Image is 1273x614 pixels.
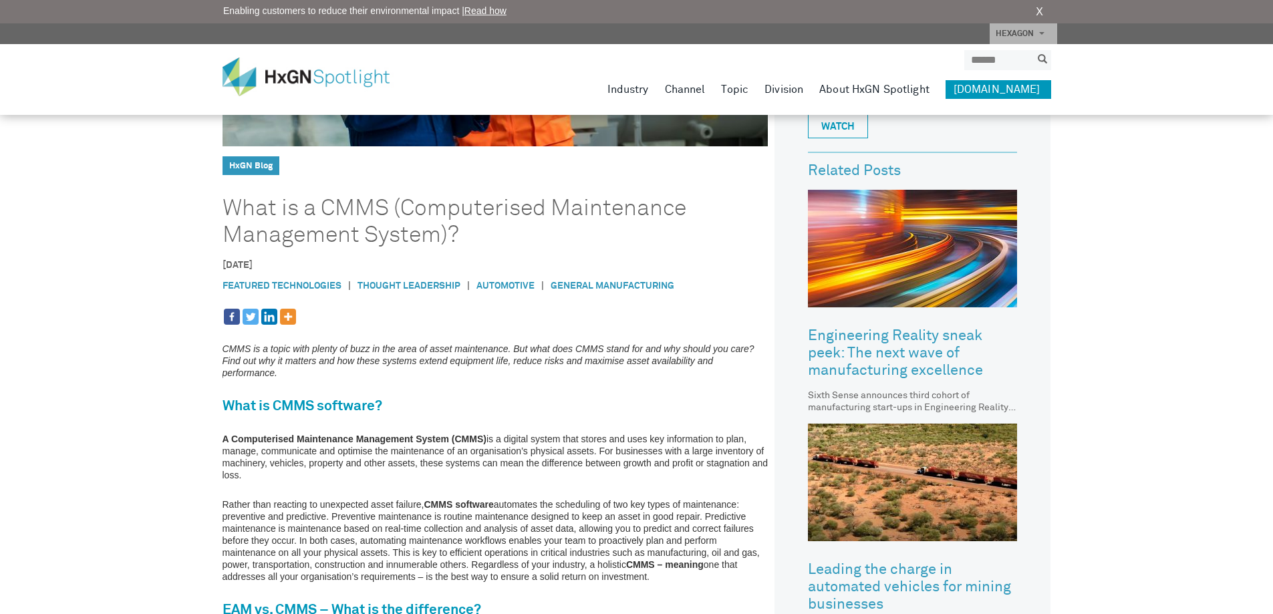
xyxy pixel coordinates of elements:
div: Sixth Sense announces third cohort of manufacturing start-ups in Engineering Reality magazine, sh... [808,390,1017,414]
a: General manufacturing [551,281,674,291]
strong: CMMS – meaning [626,559,704,570]
h2: What is CMMS software? [223,396,768,418]
p: Rather than reacting to unexpected asset failure, automates the scheduling of two key types of ma... [223,498,768,583]
a: Linkedin [261,309,277,325]
time: [DATE] [223,261,253,270]
a: [DOMAIN_NAME] [946,80,1051,99]
a: Channel [665,80,706,99]
em: CMMS is a topic with plenty of buzz in the area of asset maintenance. But what does CMMS stand fo... [223,343,754,378]
a: Facebook [224,309,240,325]
a: Thought Leadership [358,281,460,291]
a: WATCH [808,114,868,138]
a: HEXAGON [990,23,1057,44]
img: Leading the charge in automated vehicles for mining businesses [808,424,1017,541]
a: HxGN Blog [229,162,273,170]
span: | [341,279,358,293]
strong: A Computerised Maintenance Management System (CMMS) [223,434,486,444]
img: Engineering Reality sneak peek: The next wave of manufacturing excellence [808,190,1017,307]
h3: Related Posts [808,163,1017,179]
a: Engineering Reality sneak peek: The next wave of manufacturing excellence [808,317,1017,390]
a: Twitter [243,309,259,325]
img: HxGN Spotlight [223,57,410,96]
a: More [280,309,296,325]
span: | [460,279,476,293]
a: Topic [721,80,748,99]
a: X [1036,4,1043,20]
h1: What is a CMMS (Computerised Maintenance Management System)? [223,195,730,249]
span: | [535,279,551,293]
a: Industry [607,80,649,99]
a: Automotive [476,281,535,291]
p: is a digital system that stores and uses key information to plan, manage, communicate and optimis... [223,433,768,481]
strong: CMMS software [424,499,493,510]
a: Read how [464,5,507,16]
a: Division [764,80,803,99]
span: Enabling customers to reduce their environmental impact | [223,4,507,18]
a: Featured Technologies [223,281,341,291]
a: About HxGN Spotlight [819,80,930,99]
